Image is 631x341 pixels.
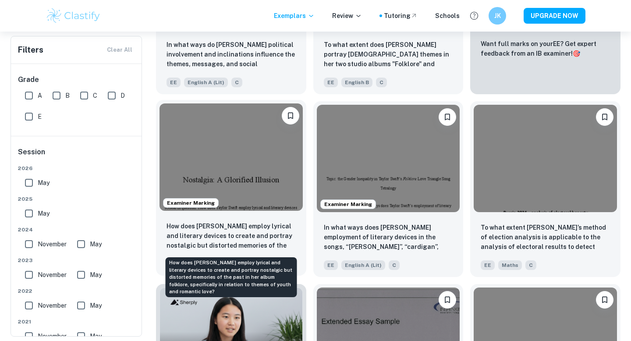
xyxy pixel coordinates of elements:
[313,101,464,277] a: Examiner MarkingBookmarkIn what ways does Taylor Swift’s employment of literary devices in the so...
[167,221,296,251] p: How does Taylor Swift employ lyrical and literary devices to create and portray nostalgic but dis...
[18,256,135,264] span: 2023
[324,223,453,252] p: In what ways does Taylor Swift’s employment of literary devices in the songs, “betty”, “cardigan”...
[18,318,135,326] span: 2021
[38,301,67,310] span: November
[160,103,303,211] img: English A (Lit) EE example thumbnail: How does Taylor Swift employ lyrical and
[481,223,610,252] p: To what extent Shpilkin’s method of election analysis is applicable to the analysis of electoral ...
[90,270,102,280] span: May
[121,91,125,100] span: D
[324,260,338,270] span: EE
[341,260,385,270] span: English A (Lit)
[376,78,387,87] span: C
[389,260,400,270] span: C
[90,239,102,249] span: May
[481,260,495,270] span: EE
[435,11,460,21] a: Schools
[467,8,482,23] button: Help and Feedback
[231,78,242,87] span: C
[18,44,43,56] h6: Filters
[573,50,580,57] span: 🎯
[184,78,228,87] span: English A (Lit)
[489,7,506,25] button: JK
[18,195,135,203] span: 2025
[481,39,610,58] p: Want full marks on your EE ? Get expert feedback from an IB examiner!
[90,331,102,341] span: May
[166,257,297,297] div: How does [PERSON_NAME] employ lyrical and literary devices to create and portray nostalgic but di...
[474,105,617,212] img: Maths EE example thumbnail: To what extent Shpilkin’s method of elec
[38,178,50,188] span: May
[493,11,503,21] h6: JK
[498,260,522,270] span: Maths
[46,7,101,25] img: Clastify logo
[18,287,135,295] span: 2022
[470,101,620,277] a: BookmarkTo what extent Shpilkin’s method of election analysis is applicable to the analysis of el...
[18,147,135,164] h6: Session
[38,239,67,249] span: November
[525,260,536,270] span: C
[93,91,97,100] span: C
[596,108,613,126] button: Bookmark
[384,11,418,21] a: Tutoring
[317,105,460,212] img: English A (Lit) EE example thumbnail: In what ways does Taylor Swift’s employm
[324,40,453,70] p: To what extent does Taylor Swift portray queer themes in her two studio albums "Folklore" and "Ev...
[18,164,135,172] span: 2026
[324,78,338,87] span: EE
[282,107,299,124] button: Bookmark
[38,270,67,280] span: November
[38,209,50,218] span: May
[341,78,372,87] span: English B
[274,11,315,21] p: Exemplars
[65,91,70,100] span: B
[332,11,362,21] p: Review
[90,301,102,310] span: May
[524,8,585,24] button: UPGRADE NOW
[167,40,296,70] p: In what ways do Taylor Swift’s political involvement and inclinations influence the themes, messa...
[38,331,67,341] span: November
[18,226,135,234] span: 2024
[163,199,218,207] span: Examiner Marking
[156,101,306,277] a: Examiner MarkingBookmarkHow does Taylor Swift employ lyrical and literary devices to create and p...
[439,291,456,309] button: Bookmark
[439,108,456,126] button: Bookmark
[18,75,135,85] h6: Grade
[596,291,613,309] button: Bookmark
[38,91,42,100] span: A
[167,78,181,87] span: EE
[321,200,376,208] span: Examiner Marking
[38,112,42,121] span: E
